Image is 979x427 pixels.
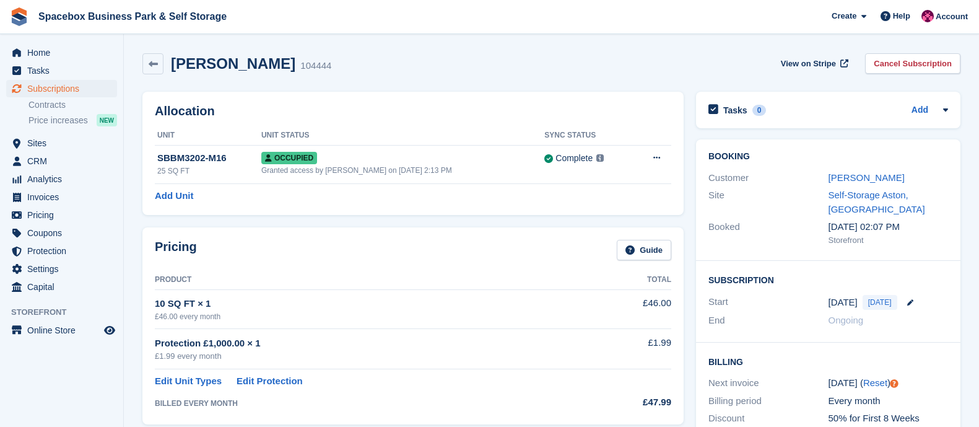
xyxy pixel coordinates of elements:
[27,188,102,206] span: Invoices
[596,154,604,162] img: icon-info-grey-7440780725fd019a000dd9b08b2336e03edf1995a4989e88bcd33f0948082b44.svg
[588,289,671,328] td: £46.00
[6,224,117,242] a: menu
[33,6,232,27] a: Spacebox Business Park & Self Storage
[6,62,117,79] a: menu
[155,126,261,146] th: Unit
[27,80,102,97] span: Subscriptions
[889,378,900,389] div: Tooltip anchor
[708,376,829,390] div: Next invoice
[27,206,102,224] span: Pricing
[708,412,829,426] div: Discount
[10,7,28,26] img: stora-icon-8386f47178a22dfd0bd8f6a31ec36ba5ce8667c1dd55bd0f319d3a0aa187defe.svg
[155,350,588,363] div: £1.99 every month
[102,323,117,338] a: Preview store
[261,165,544,176] div: Granted access by [PERSON_NAME] on [DATE] 2:13 PM
[155,311,588,322] div: £46.00 every month
[829,234,949,247] div: Storefront
[6,152,117,170] a: menu
[27,152,102,170] span: CRM
[27,322,102,339] span: Online Store
[6,206,117,224] a: menu
[155,337,588,351] div: Protection £1,000.00 × 1
[155,297,588,311] div: 10 SQ FT × 1
[829,296,858,310] time: 2025-08-29 00:00:00 UTC
[261,152,317,164] span: Occupied
[588,270,671,290] th: Total
[912,103,928,118] a: Add
[829,376,949,390] div: [DATE] ( )
[27,170,102,188] span: Analytics
[27,278,102,296] span: Capital
[27,242,102,260] span: Protection
[617,240,671,260] a: Guide
[829,394,949,408] div: Every month
[155,270,588,290] th: Product
[27,44,102,61] span: Home
[829,315,864,325] span: Ongoing
[28,113,117,127] a: Price increases NEW
[28,115,88,126] span: Price increases
[863,295,897,310] span: [DATE]
[155,240,197,260] h2: Pricing
[776,53,851,74] a: View on Stripe
[97,114,117,126] div: NEW
[829,190,925,214] a: Self-Storage Aston, [GEOGRAPHIC_DATA]
[832,10,856,22] span: Create
[237,374,303,389] a: Edit Protection
[588,395,671,410] div: £47.99
[708,220,829,246] div: Booked
[6,44,117,61] a: menu
[829,220,949,234] div: [DATE] 02:07 PM
[555,152,593,165] div: Complete
[544,126,632,146] th: Sync Status
[723,105,747,116] h2: Tasks
[708,152,948,162] h2: Booking
[708,171,829,185] div: Customer
[936,11,968,23] span: Account
[27,62,102,79] span: Tasks
[155,104,671,118] h2: Allocation
[752,105,767,116] div: 0
[6,242,117,260] a: menu
[261,126,544,146] th: Unit Status
[708,188,829,216] div: Site
[300,59,331,73] div: 104444
[708,394,829,408] div: Billing period
[6,170,117,188] a: menu
[171,55,295,72] h2: [PERSON_NAME]
[6,322,117,339] a: menu
[27,260,102,278] span: Settings
[588,329,671,369] td: £1.99
[708,314,829,328] div: End
[155,374,222,389] a: Edit Unit Types
[6,80,117,97] a: menu
[27,134,102,152] span: Sites
[155,398,588,409] div: BILLED EVERY MONTH
[829,172,905,183] a: [PERSON_NAME]
[708,355,948,368] h2: Billing
[781,58,836,70] span: View on Stripe
[28,99,117,111] a: Contracts
[865,53,960,74] a: Cancel Subscription
[6,260,117,278] a: menu
[708,295,829,310] div: Start
[6,188,117,206] a: menu
[6,134,117,152] a: menu
[157,165,261,177] div: 25 SQ FT
[921,10,934,22] img: Avishka Chauhan
[157,151,261,165] div: SBBM3202-M16
[708,273,948,286] h2: Subscription
[863,377,887,388] a: Reset
[155,189,193,203] a: Add Unit
[11,306,123,319] span: Storefront
[893,10,910,22] span: Help
[6,278,117,296] a: menu
[27,224,102,242] span: Coupons
[829,412,949,426] div: 50% for First 8 Weeks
